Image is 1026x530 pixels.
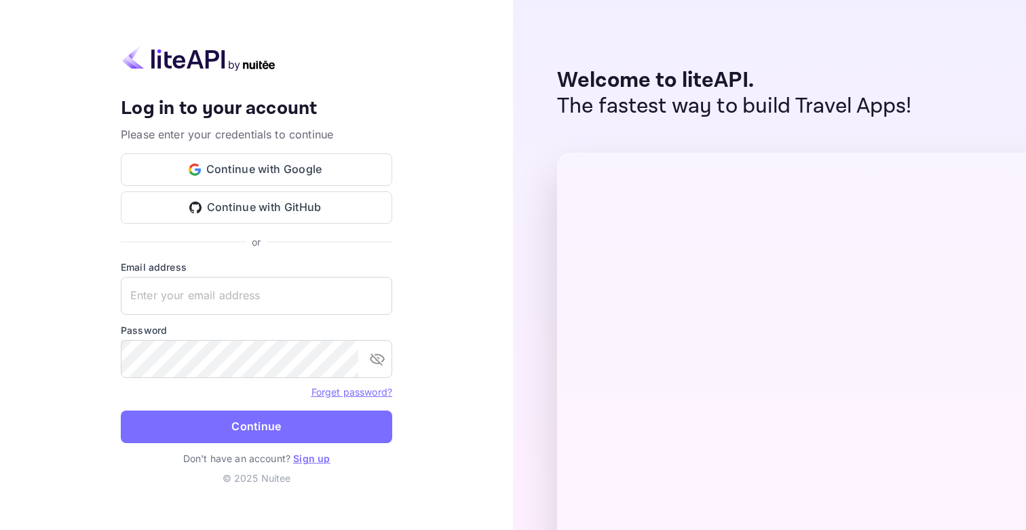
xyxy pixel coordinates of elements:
input: Enter your email address [121,277,392,315]
p: Please enter your credentials to continue [121,126,392,143]
a: Sign up [293,453,330,464]
label: Email address [121,260,392,274]
p: Don't have an account? [121,451,392,466]
p: © 2025 Nuitee [121,471,392,485]
button: Continue [121,411,392,443]
h4: Log in to your account [121,97,392,121]
p: The fastest way to build Travel Apps! [557,94,912,119]
a: Forget password? [311,386,392,398]
button: Continue with GitHub [121,191,392,224]
p: or [252,235,261,249]
button: toggle password visibility [364,345,391,373]
p: Welcome to liteAPI. [557,68,912,94]
button: Continue with Google [121,153,392,186]
a: Forget password? [311,385,392,398]
img: liteapi [121,45,277,71]
label: Password [121,323,392,337]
